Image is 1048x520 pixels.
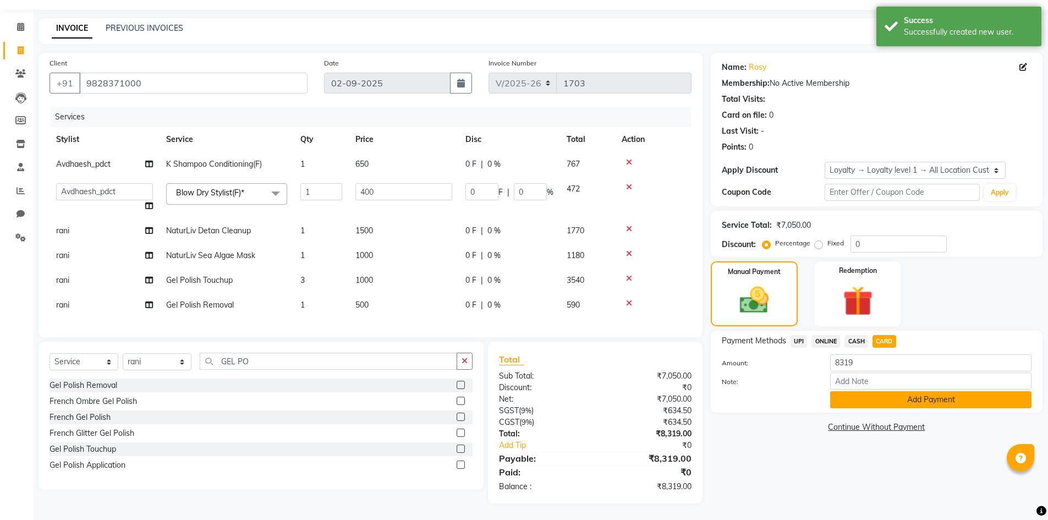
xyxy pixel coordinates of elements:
span: 0 % [487,158,501,170]
button: Add Payment [830,391,1031,408]
span: 3540 [567,275,584,285]
span: 1000 [355,275,373,285]
span: 0 % [487,299,501,311]
div: Gel Polish Removal [50,380,117,391]
div: ₹8,319.00 [595,428,700,440]
span: Avdhaesh_pdct [56,159,111,169]
span: 9% [521,406,531,415]
span: 1500 [355,226,373,236]
label: Note: [714,377,822,387]
th: Price [349,127,459,152]
div: French Ombre Gel Polish [50,396,137,407]
label: Client [50,58,67,68]
div: ₹8,319.00 [595,481,700,492]
span: NaturLiv Detan Cleanup [166,226,251,236]
div: Gel Polish Application [50,459,125,471]
span: 1 [300,300,305,310]
th: Qty [294,127,349,152]
div: French Glitter Gel Polish [50,428,134,439]
div: Balance : [491,481,595,492]
span: Gel Polish Removal [166,300,234,310]
span: rani [56,300,69,310]
label: Fixed [827,238,844,248]
button: Apply [984,184,1016,201]
div: ₹634.50 [595,405,700,417]
th: Stylist [50,127,160,152]
div: Discount: [722,239,756,250]
div: Discount: [491,382,595,393]
span: 0 F [465,275,476,286]
span: Gel Polish Touchup [166,275,233,285]
label: Percentage [775,238,810,248]
span: Total [499,354,524,365]
a: Rosy [749,62,766,73]
span: | [481,299,483,311]
span: 3 [300,275,305,285]
span: 0 F [465,299,476,311]
div: Services [51,107,700,127]
div: ₹7,050.00 [776,220,811,231]
div: Points: [722,141,747,153]
span: NaturLiv Sea Algae Mask [166,250,255,260]
a: x [244,188,249,198]
input: Search or Scan [200,353,457,370]
div: Coupon Code [722,187,825,198]
div: Apply Discount [722,165,825,176]
a: PREVIOUS INVOICES [106,23,183,33]
input: Add Note [830,373,1031,390]
div: Success [904,15,1033,26]
span: F [498,187,503,198]
span: 1 [300,226,305,236]
div: ₹634.50 [595,417,700,428]
input: Search by Name/Mobile/Email/Code [79,73,308,94]
label: Invoice Number [489,58,536,68]
div: Gel Polish Touchup [50,444,116,455]
span: | [481,158,483,170]
div: No Active Membership [722,78,1031,89]
span: SGST [499,406,519,415]
span: CARD [873,335,896,348]
input: Amount [830,354,1031,371]
input: Enter Offer / Coupon Code [825,184,980,201]
span: Payment Methods [722,335,786,347]
span: | [481,225,483,237]
span: CASH [844,335,868,348]
span: 9% [522,418,532,426]
span: 0 % [487,225,501,237]
span: 767 [567,159,580,169]
span: 1000 [355,250,373,260]
div: Name: [722,62,747,73]
th: Service [160,127,294,152]
div: Payable: [491,452,595,465]
label: Manual Payment [728,267,781,277]
span: 0 F [465,225,476,237]
div: ₹7,050.00 [595,370,700,382]
div: 0 [749,141,753,153]
button: +91 [50,73,80,94]
div: Last Visit: [722,125,759,137]
label: Amount: [714,358,822,368]
span: 1180 [567,250,584,260]
span: 1 [300,250,305,260]
a: INVOICE [52,19,92,39]
span: ONLINE [811,335,840,348]
div: French Gel Polish [50,412,111,423]
th: Disc [459,127,560,152]
div: ₹0 [595,382,700,393]
span: K Shampoo Conditioning(F) [166,159,262,169]
a: Continue Without Payment [713,422,1040,433]
span: % [547,187,553,198]
span: UPI [791,335,808,348]
div: Successfully created new user. [904,26,1033,38]
div: - [761,125,764,137]
span: 0 % [487,250,501,261]
div: 0 [769,110,773,121]
span: 500 [355,300,369,310]
span: | [481,275,483,286]
div: ( ) [491,417,595,428]
span: rani [56,275,69,285]
a: Add Tip [491,440,612,451]
span: Blow Dry Stylist(F)* [176,188,244,198]
div: ₹7,050.00 [595,393,700,405]
span: 0 F [465,250,476,261]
